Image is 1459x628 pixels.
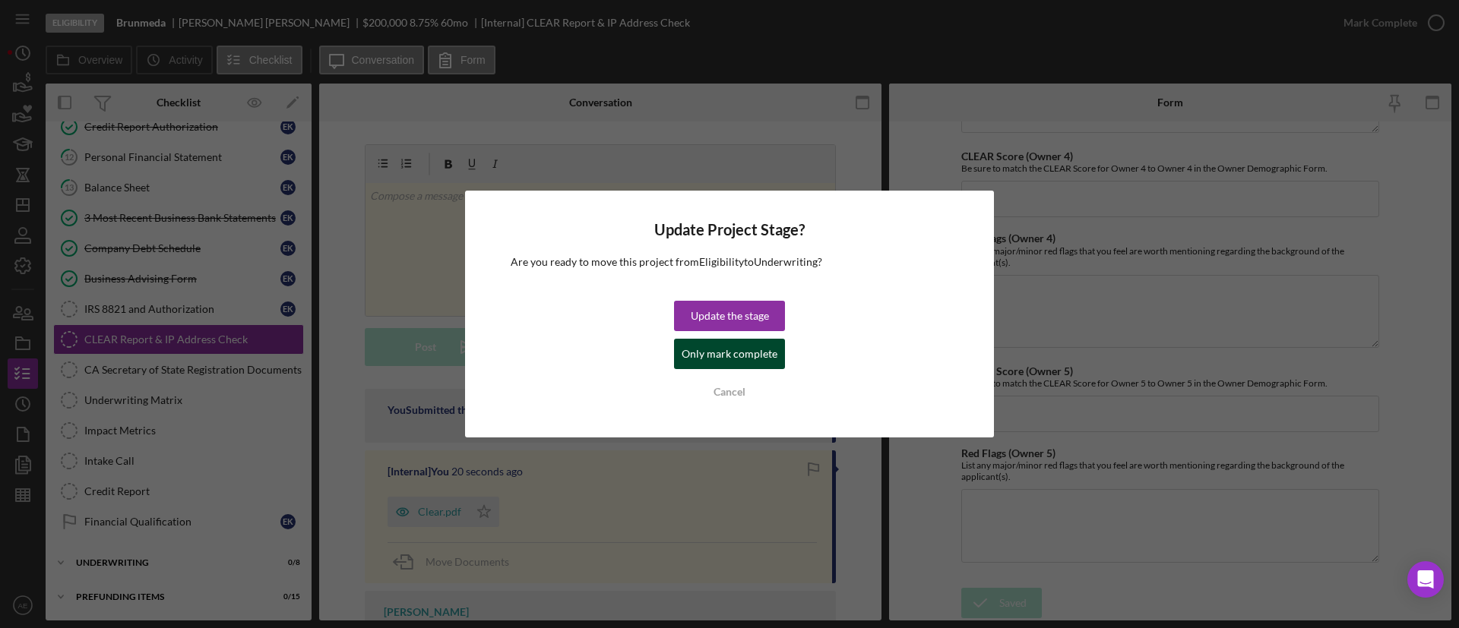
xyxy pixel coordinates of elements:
[674,339,785,369] button: Only mark complete
[511,221,948,238] h4: Update Project Stage?
[674,301,785,331] button: Update the stage
[674,377,785,407] button: Cancel
[714,377,745,407] div: Cancel
[691,301,769,331] div: Update the stage
[1407,561,1444,598] div: Open Intercom Messenger
[682,339,777,369] div: Only mark complete
[511,254,948,270] p: Are you ready to move this project from Eligibility to Underwriting ?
